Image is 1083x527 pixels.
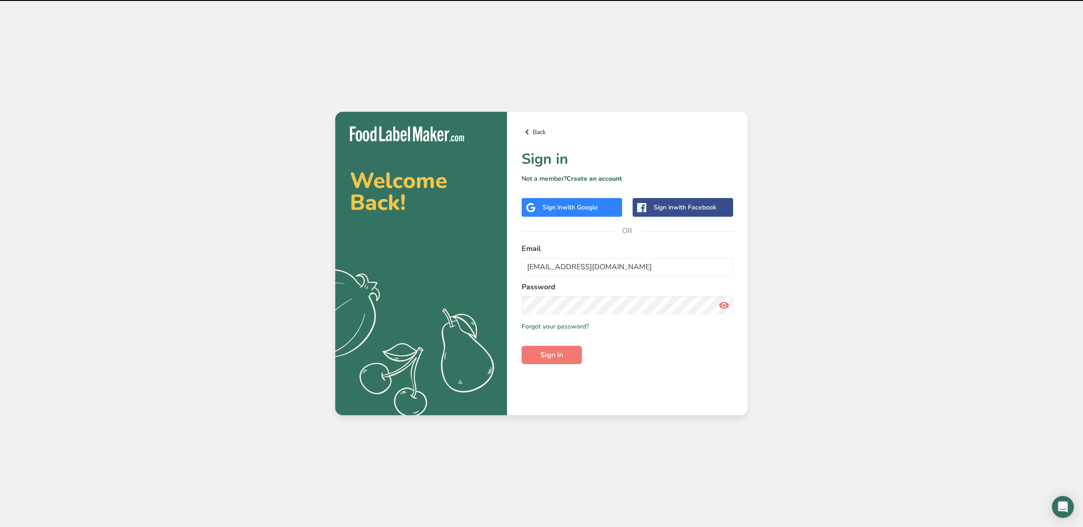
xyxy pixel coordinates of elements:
[614,217,641,245] span: OR
[566,174,622,183] a: Create an account
[350,126,464,141] img: Food Label Maker
[522,148,733,170] h1: Sign in
[522,174,733,183] p: Not a member?
[522,243,733,254] label: Email
[522,258,733,276] input: Enter Your Email
[522,126,733,137] a: Back
[543,203,598,212] div: Sign in
[562,203,598,212] span: with Google
[522,282,733,292] label: Password
[350,170,492,214] h2: Welcome Back!
[522,346,582,364] button: Sign in
[540,350,563,360] span: Sign in
[1052,496,1074,518] div: Open Intercom Messenger
[654,203,716,212] div: Sign in
[673,203,716,212] span: with Facebook
[522,322,589,331] a: Forgot your password?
